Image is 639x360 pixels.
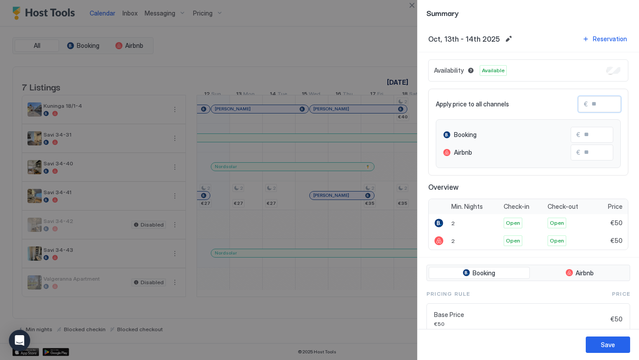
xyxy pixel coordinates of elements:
[451,238,455,244] span: 2
[576,269,594,277] span: Airbnb
[426,7,630,18] span: Summary
[434,67,464,74] span: Availability
[426,265,630,282] div: tab-group
[429,267,530,279] button: Booking
[611,237,623,245] span: €50
[611,315,623,323] span: €50
[548,203,578,211] span: Check-out
[506,237,520,245] span: Open
[482,67,505,74] span: Available
[576,131,580,139] span: €
[451,203,483,211] span: Min. Nights
[473,269,495,277] span: Booking
[451,220,455,227] span: 2
[434,311,607,319] span: Base Price
[611,219,623,227] span: €50
[504,203,529,211] span: Check-in
[581,33,628,45] button: Reservation
[434,321,607,327] span: €50
[426,290,470,298] span: Pricing Rule
[612,290,630,298] span: Price
[593,34,627,43] div: Reservation
[454,131,477,139] span: Booking
[454,149,472,157] span: Airbnb
[436,100,509,108] span: Apply price to all channels
[506,219,520,227] span: Open
[428,183,628,192] span: Overview
[428,35,500,43] span: Oct, 13th - 14th 2025
[584,100,588,108] span: €
[550,219,564,227] span: Open
[550,237,564,245] span: Open
[586,337,630,353] button: Save
[503,34,514,44] button: Edit date range
[9,330,30,351] div: Open Intercom Messenger
[608,203,623,211] span: Price
[576,149,580,157] span: €
[601,340,615,349] div: Save
[465,65,476,76] button: Blocked dates override all pricing rules and remain unavailable until manually unblocked
[532,267,628,279] button: Airbnb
